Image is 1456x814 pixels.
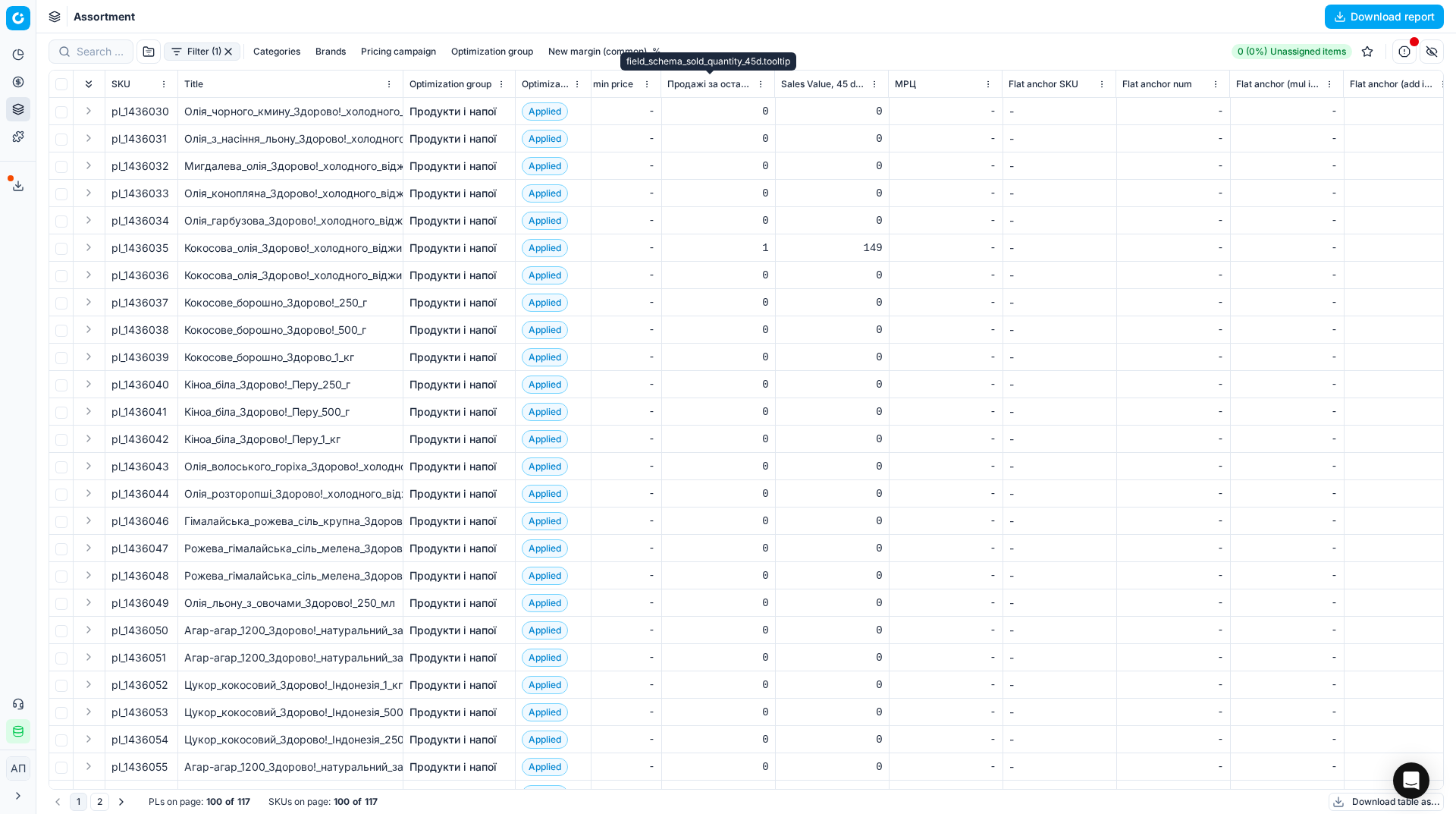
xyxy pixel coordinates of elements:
[896,568,996,583] div: -
[80,266,98,284] button: Expand
[1123,596,1224,611] div: -
[237,796,250,808] strong: 117
[111,350,169,365] span: pl_1436039
[409,759,497,775] a: Продукти і напої
[782,432,883,447] div: 0
[111,78,130,90] span: SKU
[782,104,883,119] div: 0
[409,295,497,310] a: Продукти і напої
[668,514,769,529] div: 0
[668,268,769,283] div: 0
[782,568,883,583] div: 0
[668,404,769,420] div: 0
[184,432,397,447] div: Кіноа_біла_Здорово!_Перу_1_кг
[1009,432,1110,447] div: -
[668,596,769,611] div: 0
[1123,295,1224,310] div: -
[1393,762,1429,799] div: Open Intercom Messenger
[1351,541,1451,556] div: -
[1351,350,1451,365] div: -
[554,350,655,365] div: -
[896,268,996,283] div: -
[782,596,883,611] div: 0
[668,295,769,310] div: 0
[522,512,568,530] span: Applied
[409,596,497,611] a: Продукти і напої
[1009,322,1110,338] div: -
[80,129,98,147] button: Expand
[80,347,98,366] button: Expand
[522,376,568,394] span: Applied
[782,350,883,365] div: 0
[554,541,655,556] div: -
[667,78,753,90] span: Продажі за останні 45 днів, шт
[365,796,378,808] strong: 117
[542,42,667,61] button: New margin (common), %
[554,404,655,420] div: -
[112,793,130,811] button: Go to next page
[409,377,497,392] a: Продукти і напої
[554,295,655,310] div: -
[1351,514,1451,529] div: -
[1009,240,1110,256] div: -
[80,184,98,202] button: Expand
[1325,5,1444,29] button: Download report
[782,322,883,338] div: 0
[1236,78,1322,90] span: Flat anchor (mul idx)
[522,430,568,448] span: Applied
[111,295,168,310] span: pl_1436037
[1351,186,1451,201] div: -
[782,159,883,174] div: 0
[1009,159,1110,174] div: -
[184,104,397,119] div: Олія_чорного_кмину_Здорово!_холодного_віджиму_250_мл
[80,702,98,721] button: Expand
[896,377,996,392] div: -
[355,42,442,61] button: Pricing campaign
[1351,596,1451,611] div: -
[668,432,769,447] div: 0
[1122,78,1192,90] span: Flat anchor num
[80,402,98,420] button: Expand
[554,377,655,392] div: -
[184,377,397,392] div: Кіноа_біла_Здорово!_Перу_250_г
[554,240,655,256] div: -
[896,541,996,556] div: -
[1123,240,1224,256] div: -
[1009,596,1110,611] div: -
[782,459,883,474] div: 0
[74,9,135,24] span: Assortment
[895,78,916,90] span: МРЦ
[554,131,655,146] div: -
[1009,268,1110,283] div: -
[1351,213,1451,228] div: -
[111,596,169,611] span: pl_1436049
[1351,322,1451,338] div: -
[1351,159,1451,174] div: -
[522,102,568,121] span: Applied
[1350,78,1436,90] span: Flat anchor (add idx)
[409,350,497,365] a: Продукти і напої
[1123,213,1224,228] div: -
[1009,78,1078,90] span: Flat anchor SKU
[1351,104,1451,119] div: -
[626,55,790,68] div: field_schema_sold_quantity_45d.tooltip
[554,596,655,611] div: -
[522,621,568,640] span: Applied
[80,511,98,530] button: Expand
[70,793,87,811] button: 1
[522,294,568,312] span: Applied
[409,322,497,338] a: Продукти і напої
[1237,568,1338,583] div: -
[80,730,98,748] button: Expand
[896,459,996,474] div: -
[7,757,30,780] span: АП
[80,757,98,775] button: Expand
[1237,268,1338,283] div: -
[1009,404,1110,420] div: -
[522,457,568,476] span: Applied
[1237,377,1338,392] div: -
[77,44,124,59] input: Search by SKU or title
[1123,322,1224,338] div: -
[6,756,30,781] button: АП
[554,268,655,283] div: -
